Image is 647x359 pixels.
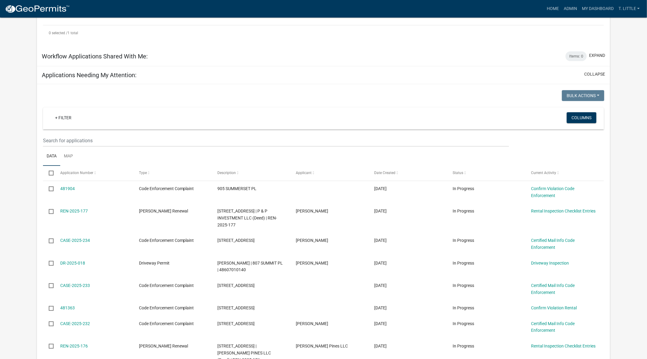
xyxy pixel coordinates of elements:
[139,344,188,348] span: Rental Registration Renewal
[60,321,90,326] a: CASE-2025-232
[139,238,194,243] span: Code Enforcement Complaint
[139,171,147,175] span: Type
[60,209,88,213] a: REN-2025-177
[217,283,255,288] span: 705 N J ST
[531,261,569,265] a: Driveway Inspection
[139,261,170,265] span: Driveway Permit
[566,51,587,61] div: Items: 0
[296,238,328,243] span: Tara Bosteder
[217,305,255,310] span: 1009 E 1ST AVE
[50,112,76,123] a: + Filter
[374,171,395,175] span: Date Created
[453,238,474,243] span: In Progress
[531,321,575,333] a: Certified Mail Info Code Enforcement
[374,305,387,310] span: 09/19/2025
[453,186,474,191] span: In Progress
[616,3,642,15] a: T. Little
[544,3,561,15] a: Home
[447,166,525,180] datatable-header-cell: Status
[531,238,575,250] a: Certified Mail Info Code Enforcement
[531,344,596,348] a: Rental Inspection Checklist Entries
[531,186,575,198] a: Confirm Violation Code Enforcement
[562,90,604,101] button: Bulk Actions
[43,147,60,166] a: Data
[60,305,75,310] a: 481363
[453,321,474,326] span: In Progress
[43,166,54,180] datatable-header-cell: Select
[374,186,387,191] span: 09/22/2025
[453,283,474,288] span: In Progress
[212,166,290,180] datatable-header-cell: Description
[531,305,577,310] a: Confirm Violation Rental
[54,166,133,180] datatable-header-cell: Application Number
[139,321,194,326] span: Code Enforcement Complaint
[579,3,616,15] a: My Dashboard
[453,305,474,310] span: In Progress
[453,171,464,175] span: Status
[296,209,328,213] span: Patrick E Pollard
[374,209,387,213] span: 09/22/2025
[42,53,148,60] h5: Workflow Applications Shared With Me:
[60,261,85,265] a: DR-2025-018
[217,186,256,191] span: 905 SUMMERSET PL
[374,283,387,288] span: 09/21/2025
[531,283,575,295] a: Certified Mail Info Code Enforcement
[49,31,68,35] span: 0 selected /
[139,209,188,213] span: Rental Registration Renewal
[531,209,596,213] a: Rental Inspection Checklist Entries
[217,238,255,243] span: 2305 W 2ND AVE
[60,283,90,288] a: CASE-2025-233
[133,166,211,180] datatable-header-cell: Type
[561,3,579,15] a: Admin
[374,344,387,348] span: 09/19/2025
[43,25,604,41] div: 1 total
[290,166,368,180] datatable-header-cell: Applicant
[374,321,387,326] span: 09/19/2025
[453,344,474,348] span: In Progress
[42,71,137,79] h5: Applications Needing My Attention:
[296,344,348,348] span: Pinyan Pines LLC
[374,261,387,265] span: 09/21/2025
[60,238,90,243] a: CASE-2025-234
[453,209,474,213] span: In Progress
[217,321,255,326] span: 407 W SALEM AVE
[43,134,509,147] input: Search for applications
[296,321,328,326] span: Tara Bosteder
[60,147,77,166] a: Map
[139,283,194,288] span: Code Enforcement Complaint
[526,166,604,180] datatable-header-cell: Current Activity
[589,52,605,59] button: expand
[584,71,605,77] button: collapse
[374,238,387,243] span: 09/22/2025
[60,171,93,175] span: Application Number
[139,186,194,191] span: Code Enforcement Complaint
[453,261,474,265] span: In Progress
[531,171,556,175] span: Current Activity
[296,171,312,175] span: Applicant
[217,171,236,175] span: Description
[217,209,277,227] span: 503 W 17TH AVE | P & P INVESTMENT LLC (Deed) | REN-2025-177
[368,166,447,180] datatable-header-cell: Date Created
[60,186,75,191] a: 481904
[139,305,194,310] span: Code Enforcement Complaint
[296,261,328,265] span: tim mcfarland
[217,261,283,272] span: micheal sanders | 807 SUMMIT PL | 48607010140
[60,344,88,348] a: REN-2025-176
[567,112,596,123] button: Columns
